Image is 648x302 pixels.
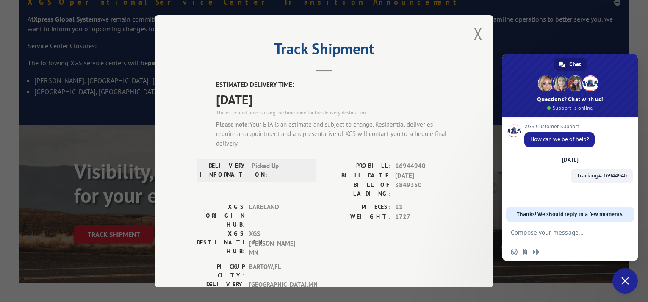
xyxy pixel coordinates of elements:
[395,161,451,171] span: 16944940
[395,171,451,180] span: [DATE]
[612,268,638,294] a: Close chat
[324,212,391,222] label: WEIGHT:
[395,180,451,198] span: 3849350
[197,229,245,258] label: XGS DESTINATION HUB:
[249,229,306,258] span: XGS [PERSON_NAME] MN
[197,280,245,297] label: DELIVERY CITY:
[216,89,451,108] span: [DATE]
[216,108,451,116] div: The estimated time is using the time zone for the delivery destination.
[324,202,391,212] label: PIECES:
[197,43,451,59] h2: Track Shipment
[474,22,483,45] button: Close modal
[511,222,612,243] textarea: Compose your message...
[324,171,391,180] label: BILL DATE:
[324,180,391,198] label: BILL OF LADING:
[522,249,529,255] span: Send a file
[524,124,595,130] span: XGS Customer Support
[199,161,247,179] label: DELIVERY INFORMATION:
[324,161,391,171] label: PROBILL:
[249,262,306,280] span: BARTOW , FL
[395,202,451,212] span: 11
[577,172,627,179] span: Tracking# 16944940
[249,202,306,229] span: LAKELAND
[252,161,309,179] span: Picked Up
[197,262,245,280] label: PICKUP CITY:
[216,120,249,128] strong: Please note:
[249,280,306,297] span: [GEOGRAPHIC_DATA] , MN
[533,249,540,255] span: Audio message
[216,80,451,90] label: ESTIMATED DELIVERY TIME:
[569,58,581,71] span: Chat
[511,249,518,255] span: Insert an emoji
[395,212,451,222] span: 1727
[562,158,579,163] div: [DATE]
[530,136,589,143] span: How can we be of help?
[517,207,624,222] span: Thanks! We should reply in a few moments.
[554,58,587,71] a: Chat
[197,202,245,229] label: XGS ORIGIN HUB:
[216,119,451,148] div: Your ETA is an estimate and subject to change. Residential deliveries require an appointment and ...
